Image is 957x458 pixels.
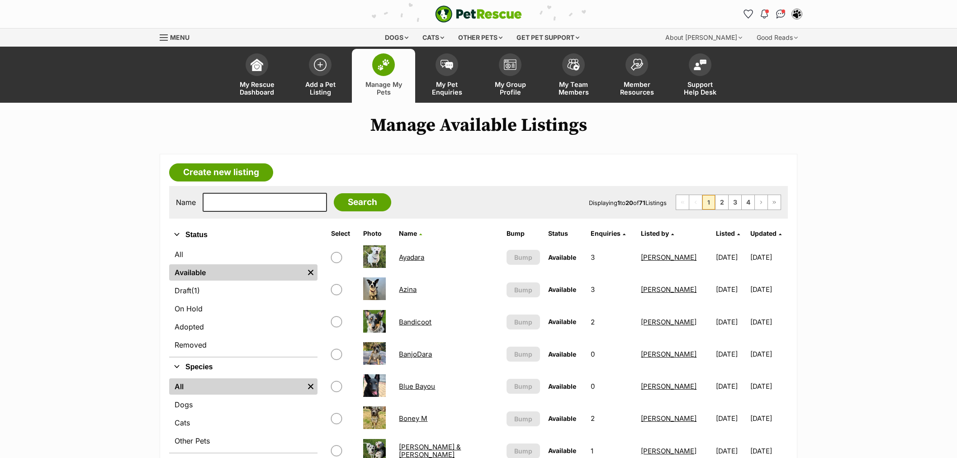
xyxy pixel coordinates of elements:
a: Page 2 [715,195,728,210]
a: [PERSON_NAME] [641,285,696,294]
a: Dogs [169,396,317,413]
a: Boney M [399,414,427,423]
td: [DATE] [712,274,749,305]
strong: 1 [617,199,620,206]
a: Manage My Pets [352,49,415,103]
img: manage-my-pets-icon-02211641906a0b7f246fdf0571729dbe1e7629f14944591b6c1af311fb30b64b.svg [377,59,390,71]
td: [DATE] [750,306,787,338]
div: Get pet support [510,29,586,47]
div: Status [169,244,317,357]
a: My Rescue Dashboard [225,49,289,103]
a: [PERSON_NAME] [641,414,696,423]
span: My Group Profile [490,81,531,96]
span: Listed [716,229,735,237]
button: Notifications [757,7,772,21]
a: Other Pets [169,433,317,449]
a: Blue Bayou [399,382,435,391]
a: Menu [160,29,196,45]
span: Previous page [689,195,702,210]
a: Listed by [641,229,674,237]
button: Species [169,361,317,373]
ul: Account quick links [741,7,804,21]
a: Ayadara [399,253,424,262]
span: Menu [170,33,190,41]
img: logo-e224e6f780fb5917bec1dbf3a21bbac754714ae5b6737aabdf751b685950b380.svg [435,5,522,23]
a: Remove filter [304,264,317,281]
td: [DATE] [750,242,787,273]
a: Enquiries [591,229,625,237]
a: Adopted [169,319,317,335]
a: My Pet Enquiries [415,49,478,103]
a: Add a Pet Listing [289,49,352,103]
td: [DATE] [712,339,749,370]
a: Updated [750,229,782,237]
span: Displaying to of Listings [589,199,667,206]
a: All [169,378,304,395]
a: PetRescue [435,5,522,23]
span: Bump [514,253,532,262]
a: My Team Members [542,49,605,103]
span: Bump [514,317,532,327]
td: 3 [587,242,637,273]
span: Available [548,447,576,454]
span: Member Resources [616,81,657,96]
td: [DATE] [750,371,787,402]
span: Name [399,229,417,237]
span: My Team Members [553,81,594,96]
span: Available [548,415,576,422]
a: [PERSON_NAME] [641,447,696,455]
div: About [PERSON_NAME] [659,29,749,47]
a: Member Resources [605,49,668,103]
td: 0 [587,339,637,370]
span: Available [548,253,576,261]
a: [PERSON_NAME] [641,253,696,262]
a: My Group Profile [478,49,542,103]
div: Other pets [452,29,509,47]
a: [PERSON_NAME] [641,350,696,358]
a: Remove filter [304,378,317,395]
img: dashboard-icon-eb2f2d2d3e046f16d808141f083e7271f6b2e854fb5c12c21221c1fb7104beca.svg [251,58,263,71]
strong: 20 [625,199,633,206]
a: Listed [716,229,740,237]
td: 3 [587,274,637,305]
span: (1) [191,285,200,296]
span: First page [676,195,689,210]
span: Page 1 [702,195,715,210]
a: Cats [169,415,317,431]
a: Favourites [741,7,755,21]
button: Status [169,229,317,241]
th: Status [545,226,586,241]
td: [DATE] [712,403,749,434]
a: Draft [169,282,317,299]
a: Create new listing [169,163,273,181]
img: chat-41dd97257d64d25036548639549fe6c8038ab92f7586957e7f3b1b290dea8141.svg [776,10,786,19]
a: Name [399,229,422,237]
td: 2 [587,403,637,434]
span: Bump [514,285,532,295]
img: team-members-icon-5396bd8760b3fe7c0b43da4ab00e1e3bb1a5d9ba89233759b79545d2d3fc5d0d.svg [567,59,580,71]
button: Bump [507,379,540,394]
button: Bump [507,282,540,297]
span: Available [548,350,576,358]
span: Bump [514,414,532,424]
div: Dogs [379,29,415,47]
td: 2 [587,306,637,338]
span: Support Help Desk [680,81,720,96]
span: Bump [514,446,532,456]
img: Lynda Smith profile pic [792,10,801,19]
span: translation missing: en.admin.listings.index.attributes.enquiries [591,229,621,237]
td: 0 [587,371,637,402]
td: [DATE] [712,306,749,338]
span: Updated [750,229,777,237]
span: Add a Pet Listing [300,81,341,96]
img: member-resources-icon-8e73f808a243e03378d46382f2149f9095a855e16c252ad45f914b54edf8863c.svg [630,58,643,71]
th: Bump [503,226,544,241]
a: On Hold [169,301,317,317]
a: Next page [755,195,767,210]
div: Cats [416,29,450,47]
img: help-desk-icon-fdf02630f3aa405de69fd3d07c3f3aa587a6932b1a1747fa1d2bba05be0121f9.svg [694,59,706,70]
span: Available [548,318,576,325]
span: Manage My Pets [363,81,404,96]
span: Listed by [641,229,669,237]
a: Removed [169,337,317,353]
